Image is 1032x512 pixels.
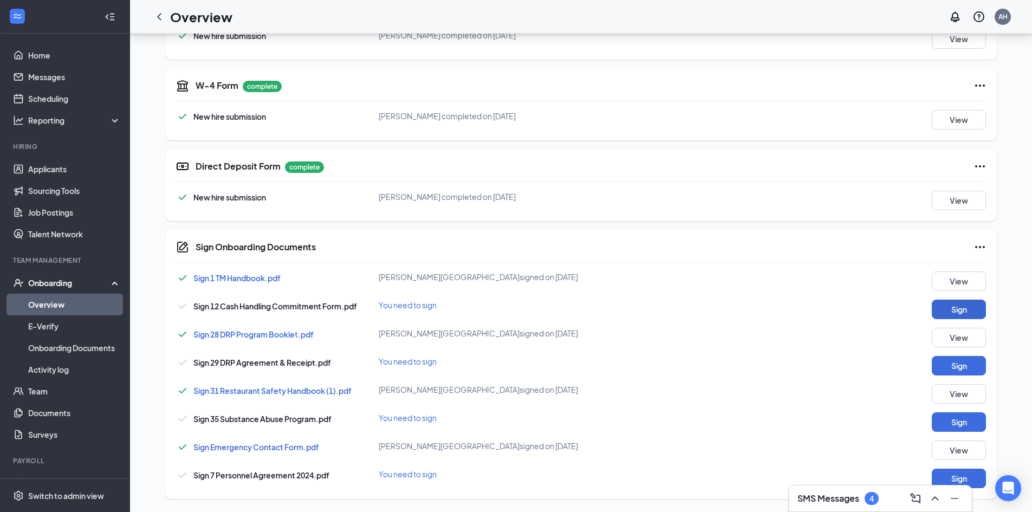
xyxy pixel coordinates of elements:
[13,490,24,501] svg: Settings
[28,277,112,288] div: Onboarding
[932,110,986,129] button: View
[932,300,986,319] button: Sign
[13,256,119,265] div: Team Management
[13,277,24,288] svg: UserCheck
[909,492,922,505] svg: ComposeMessage
[379,384,649,395] div: [PERSON_NAME][GEOGRAPHIC_DATA] signed on [DATE]
[28,337,121,359] a: Onboarding Documents
[170,8,232,26] h1: Overview
[973,160,986,173] svg: Ellipses
[12,11,23,22] svg: WorkstreamLogo
[379,192,516,202] span: [PERSON_NAME] completed on [DATE]
[176,241,189,254] svg: CompanyDocumentIcon
[932,29,986,49] button: View
[13,456,119,465] div: Payroll
[932,328,986,347] button: View
[28,380,121,402] a: Team
[176,110,189,123] svg: Checkmark
[998,12,1008,21] div: AH
[13,115,24,126] svg: Analysis
[932,191,986,210] button: View
[907,490,924,507] button: ComposeMessage
[28,315,121,337] a: E-Verify
[176,191,189,204] svg: Checkmark
[193,301,357,311] span: Sign 12 Cash Handling Commitment Form.pdf
[28,180,121,202] a: Sourcing Tools
[949,10,962,23] svg: Notifications
[379,30,516,40] span: [PERSON_NAME] completed on [DATE]
[193,442,319,452] a: Sign Emergency Contact Form.pdf
[193,31,266,41] span: New hire submission
[379,356,649,367] div: You need to sign
[932,356,986,375] button: Sign
[176,271,189,284] svg: Checkmark
[193,192,266,202] span: New hire submission
[28,294,121,315] a: Overview
[946,490,963,507] button: Minimize
[926,490,944,507] button: ChevronUp
[932,271,986,291] button: View
[28,158,121,180] a: Applicants
[379,469,649,479] div: You need to sign
[932,384,986,404] button: View
[193,329,314,339] a: Sign 28 DRP Program Booklet.pdf
[28,202,121,223] a: Job Postings
[176,440,189,453] svg: Checkmark
[193,386,352,396] a: Sign 31 Restaurant Safety Handbook (1).pdf
[28,472,121,494] a: PayrollCrown
[285,161,324,173] p: complete
[193,358,331,367] span: Sign 29 DRP Agreement & Receipt.pdf
[196,160,281,172] h5: Direct Deposit Form
[869,494,874,503] div: 4
[379,440,649,451] div: [PERSON_NAME][GEOGRAPHIC_DATA] signed on [DATE]
[28,223,121,245] a: Talent Network
[193,112,266,121] span: New hire submission
[28,115,121,126] div: Reporting
[153,10,166,23] svg: ChevronLeft
[28,88,121,109] a: Scheduling
[973,241,986,254] svg: Ellipses
[28,490,104,501] div: Switch to admin view
[176,29,189,42] svg: Checkmark
[176,412,189,425] svg: Checkmark
[176,328,189,341] svg: Checkmark
[379,300,649,310] div: You need to sign
[797,492,859,504] h3: SMS Messages
[176,160,189,173] svg: DirectDepositIcon
[972,10,985,23] svg: QuestionInfo
[28,66,121,88] a: Messages
[932,412,986,432] button: Sign
[243,81,282,92] p: complete
[379,271,649,282] div: [PERSON_NAME][GEOGRAPHIC_DATA] signed on [DATE]
[176,300,189,313] svg: Checkmark
[932,440,986,460] button: View
[379,111,516,121] span: [PERSON_NAME] completed on [DATE]
[973,79,986,92] svg: Ellipses
[193,414,332,424] span: Sign 35 Substance Abuse Program.pdf
[176,384,189,397] svg: Checkmark
[28,402,121,424] a: Documents
[176,79,189,92] svg: TaxGovernmentIcon
[948,492,961,505] svg: Minimize
[196,241,316,253] h5: Sign Onboarding Documents
[929,492,942,505] svg: ChevronUp
[379,412,649,423] div: You need to sign
[193,470,329,480] span: Sign 7 Personnel Agreement 2024.pdf
[28,424,121,445] a: Surveys
[196,80,238,92] h5: W-4 Form
[28,359,121,380] a: Activity log
[995,475,1021,501] div: Open Intercom Messenger
[932,469,986,488] button: Sign
[13,142,119,151] div: Hiring
[28,44,121,66] a: Home
[193,273,281,283] a: Sign 1 TM Handbook.pdf
[105,11,115,22] svg: Collapse
[176,469,189,482] svg: Checkmark
[176,356,189,369] svg: Checkmark
[379,328,649,339] div: [PERSON_NAME][GEOGRAPHIC_DATA] signed on [DATE]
